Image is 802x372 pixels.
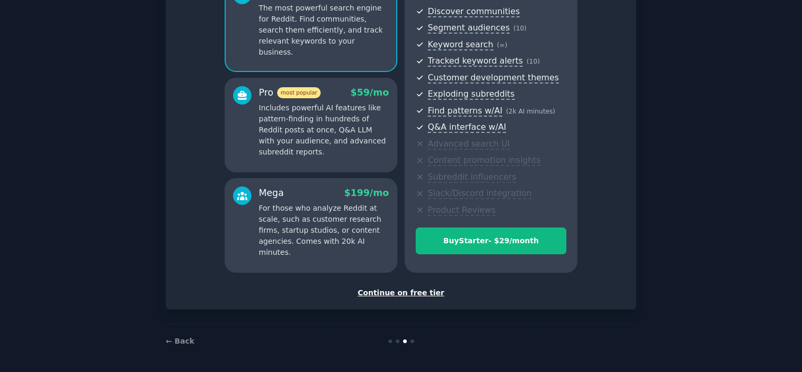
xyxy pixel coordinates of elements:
div: Mega [259,187,284,200]
p: For those who analyze Reddit at scale, such as customer research firms, startup studios, or conte... [259,203,389,258]
span: Exploding subreddits [428,89,514,100]
span: Segment audiences [428,23,510,34]
span: ( 2k AI minutes ) [506,108,555,115]
span: ( 10 ) [513,25,526,32]
div: Pro [259,86,321,99]
span: Slack/Discord integration [428,188,532,199]
span: Subreddit influencers [428,172,516,183]
span: ( 10 ) [526,58,540,65]
p: The most powerful search engine for Reddit. Find communities, search them efficiently, and track ... [259,3,389,58]
span: Q&A interface w/AI [428,122,506,133]
span: Product Reviews [428,205,495,216]
span: Find patterns w/AI [428,106,502,117]
span: Discover communities [428,6,520,17]
span: ( ∞ ) [497,42,508,49]
span: Tracked keyword alerts [428,56,523,67]
span: Customer development themes [428,73,559,84]
span: Content promotion insights [428,155,541,166]
button: BuyStarter- $29/month [416,228,566,254]
span: $ 59 /mo [351,87,389,98]
div: Continue on free tier [177,287,625,298]
p: Includes powerful AI features like pattern-finding in hundreds of Reddit posts at once, Q&A LLM w... [259,102,389,158]
a: ← Back [166,337,194,345]
span: Keyword search [428,39,493,50]
span: Advanced search UI [428,139,510,150]
span: $ 199 /mo [344,188,389,198]
div: Buy Starter - $ 29 /month [416,235,566,246]
span: most popular [277,87,321,98]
